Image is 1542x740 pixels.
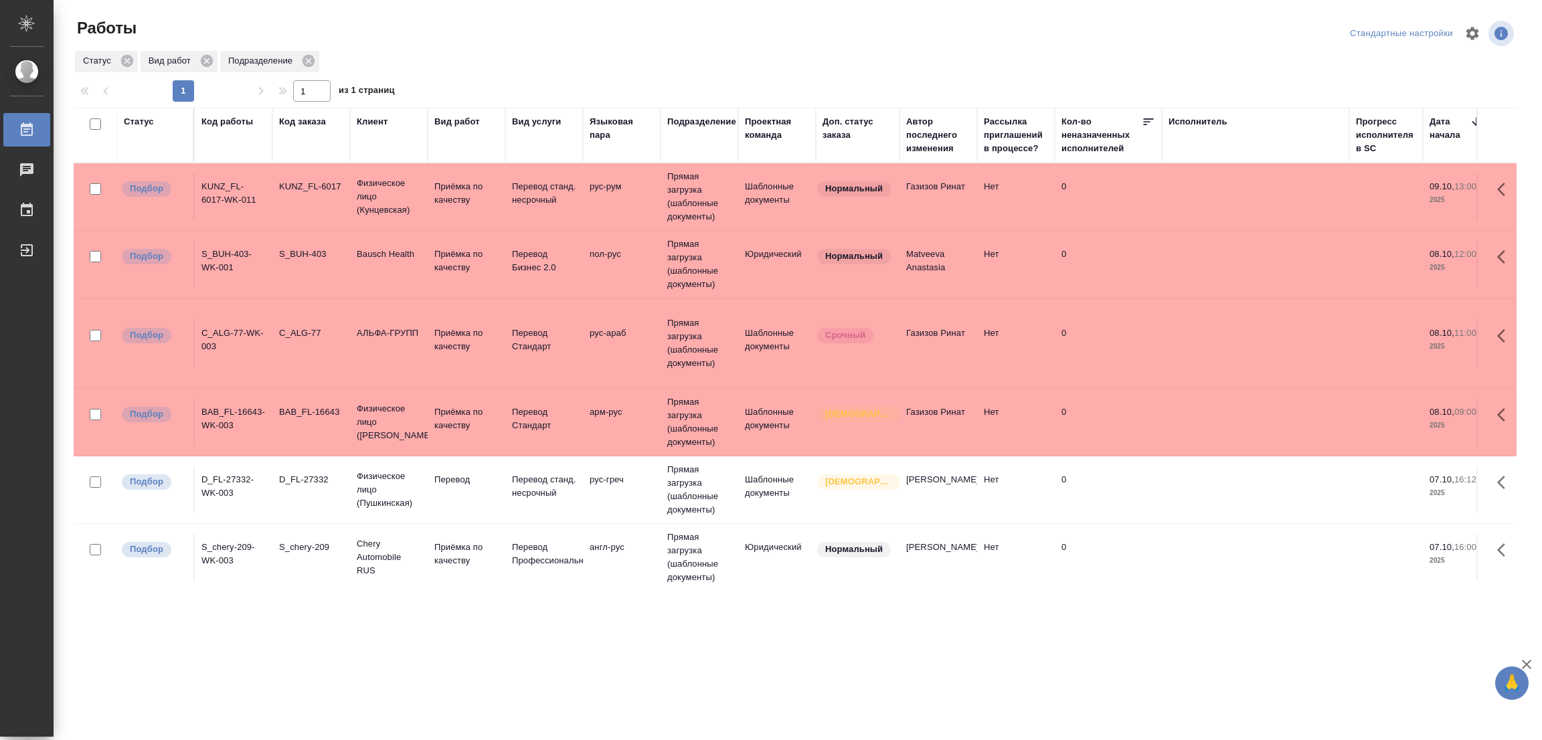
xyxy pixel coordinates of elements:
p: 08.10, [1430,407,1454,417]
td: C_ALG-77-WK-003 [195,320,272,367]
td: [PERSON_NAME] [899,534,977,581]
span: Работы [74,17,137,39]
p: 2025 [1430,193,1483,207]
p: Перевод Профессиональный [512,541,576,567]
div: Вид работ [434,115,480,128]
div: Доп. статус заказа [823,115,893,142]
td: Matveeva Anastasia [899,241,977,288]
td: рус-араб [583,320,661,367]
div: Рассылка приглашений в процессе? [984,115,1048,155]
td: 0 [1055,173,1162,220]
div: Код работы [201,115,253,128]
td: Нет [977,534,1055,581]
td: Шаблонные документы [738,173,816,220]
div: Автор последнего изменения [906,115,970,155]
td: Прямая загрузка (шаблонные документы) [661,163,738,230]
p: Подбор [130,407,163,421]
td: англ-рус [583,534,661,581]
td: KUNZ_FL-6017-WK-011 [195,173,272,220]
td: Прямая загрузка (шаблонные документы) [661,389,738,456]
p: Перевод [434,473,499,486]
button: Здесь прячутся важные кнопки [1489,534,1521,566]
span: 🙏 [1501,669,1523,697]
p: Приёмка по качеству [434,180,499,207]
div: Прогресс исполнителя в SC [1356,115,1416,155]
p: 16:00 [1454,542,1476,552]
td: 0 [1055,320,1162,367]
p: Вид работ [149,54,195,68]
td: Нет [977,241,1055,288]
button: Здесь прячутся важные кнопки [1489,241,1521,273]
div: Клиент [357,115,388,128]
div: Подразделение [220,51,319,72]
td: S_chery-209-WK-003 [195,534,272,581]
div: Можно подбирать исполнителей [120,248,187,266]
p: Приёмка по качеству [434,405,499,432]
p: 07.10, [1430,474,1454,484]
p: АЛЬФА-ГРУПП [357,327,421,340]
p: 08.10, [1430,328,1454,338]
td: рус-рум [583,173,661,220]
p: Подбор [130,543,163,556]
td: Прямая загрузка (шаблонные документы) [661,231,738,298]
p: 13:00 [1454,181,1476,191]
p: Перевод Стандарт [512,327,576,353]
div: C_ALG-77 [279,327,343,340]
p: Подразделение [228,54,297,68]
td: Газизов Ринат [899,320,977,367]
div: Вид услуги [512,115,562,128]
td: Прямая загрузка (шаблонные документы) [661,524,738,591]
div: S_BUH-403 [279,248,343,261]
span: из 1 страниц [339,82,395,102]
p: 11:00 [1454,328,1476,338]
p: 2025 [1430,261,1483,274]
td: 0 [1055,534,1162,581]
td: Нет [977,320,1055,367]
div: S_chery-209 [279,541,343,554]
td: Нет [977,399,1055,446]
button: 🙏 [1495,666,1529,700]
p: Приёмка по качеству [434,248,499,274]
div: Дата начала [1430,115,1470,142]
p: 2025 [1430,486,1483,500]
p: Физическое лицо (Кунцевская) [357,177,421,217]
p: Нормальный [825,182,883,195]
td: 0 [1055,241,1162,288]
div: Вид работ [141,51,218,72]
td: Нет [977,466,1055,513]
div: BAB_FL-16643 [279,405,343,419]
td: D_FL-27332-WK-003 [195,466,272,513]
div: Кол-во неназначенных исполнителей [1061,115,1142,155]
div: Можно подбирать исполнителей [120,405,187,424]
p: Подбор [130,475,163,488]
td: Юридический [738,534,816,581]
td: 0 [1055,399,1162,446]
td: Нет [977,173,1055,220]
p: Перевод станд. несрочный [512,180,576,207]
td: рус-греч [583,466,661,513]
td: 0 [1055,466,1162,513]
button: Здесь прячутся важные кнопки [1489,466,1521,498]
div: Можно подбирать исполнителей [120,180,187,198]
td: S_BUH-403-WK-001 [195,241,272,288]
p: [DEMOGRAPHIC_DATA] [825,407,892,421]
p: 2025 [1430,419,1483,432]
div: Языковая пара [590,115,654,142]
p: [DEMOGRAPHIC_DATA] [825,475,892,488]
p: Подбор [130,250,163,263]
p: 08.10, [1430,249,1454,259]
p: 2025 [1430,554,1483,567]
div: Исполнитель [1169,115,1227,128]
div: Проектная команда [745,115,809,142]
div: KUNZ_FL-6017 [279,180,343,193]
p: Физическое лицо (Пушкинская) [357,470,421,510]
td: BAB_FL-16643-WK-003 [195,399,272,446]
td: Шаблонные документы [738,399,816,446]
td: Прямая загрузка (шаблонные документы) [661,456,738,523]
p: 09.10, [1430,181,1454,191]
p: 09:00 [1454,407,1476,417]
p: Срочный [825,329,865,342]
div: Можно подбирать исполнителей [120,541,187,559]
p: Bausch Health [357,248,421,261]
div: split button [1347,23,1456,44]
